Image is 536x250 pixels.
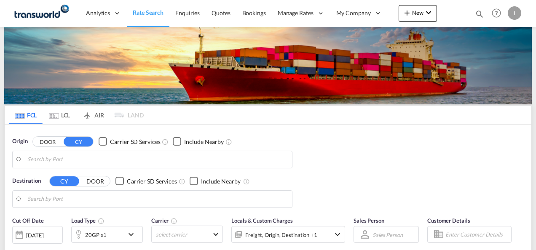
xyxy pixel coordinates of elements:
[508,6,521,20] div: I
[231,217,293,224] span: Locals & Custom Charges
[9,106,144,124] md-pagination-wrapper: Use the left and right arrow keys to navigate between tabs
[489,6,508,21] div: Help
[173,137,224,146] md-checkbox: Checkbox No Ink
[475,9,484,22] div: icon-magnify
[427,217,470,224] span: Customer Details
[86,9,110,17] span: Analytics
[201,177,241,186] div: Include Nearby
[475,9,484,19] md-icon: icon-magnify
[245,229,317,241] div: Freight Origin Destination Factory Stuffing
[12,217,44,224] span: Cut Off Date
[336,9,371,17] span: My Company
[71,226,143,243] div: 20GP x1icon-chevron-down
[50,176,79,186] button: CY
[64,137,93,146] button: CY
[190,177,241,186] md-checkbox: Checkbox No Ink
[98,218,105,224] md-icon: icon-information-outline
[110,138,160,146] div: Carrier SD Services
[99,137,160,146] md-checkbox: Checkbox No Ink
[126,229,140,239] md-icon: icon-chevron-down
[13,4,70,23] img: f753ae806dec11f0841701cdfdf085c0.png
[12,226,63,244] div: [DATE]
[402,8,412,18] md-icon: icon-plus 400-fg
[27,153,288,166] input: Search by Port
[12,137,27,146] span: Origin
[171,218,177,224] md-icon: The selected Trucker/Carrierwill be displayed in the rate results If the rates are from another f...
[115,177,177,186] md-checkbox: Checkbox No Ink
[278,9,314,17] span: Manage Rates
[162,138,169,145] md-icon: Unchecked: Search for CY (Container Yard) services for all selected carriers.Checked : Search for...
[76,106,110,124] md-tab-item: AIR
[402,9,434,16] span: New
[82,110,92,117] md-icon: icon-airplane
[179,178,185,185] md-icon: Unchecked: Search for CY (Container Yard) services for all selected carriers.Checked : Search for...
[423,8,434,18] md-icon: icon-chevron-down
[33,137,62,146] button: DOOR
[133,9,163,16] span: Rate Search
[85,229,107,241] div: 20GP x1
[489,6,504,20] span: Help
[354,217,384,224] span: Sales Person
[372,229,404,241] md-select: Sales Person
[243,178,250,185] md-icon: Unchecked: Ignores neighbouring ports when fetching rates.Checked : Includes neighbouring ports w...
[184,138,224,146] div: Include Nearby
[242,9,266,16] span: Bookings
[225,138,232,145] md-icon: Unchecked: Ignores neighbouring ports when fetching rates.Checked : Includes neighbouring ports w...
[4,27,532,104] img: LCL+%26+FCL+BACKGROUND.png
[231,226,345,243] div: Freight Origin Destination Factory Stuffingicon-chevron-down
[127,177,177,186] div: Carrier SD Services
[12,177,41,185] span: Destination
[175,9,200,16] span: Enquiries
[151,217,177,224] span: Carrier
[27,193,288,205] input: Search by Port
[445,228,509,241] input: Enter Customer Details
[399,5,437,22] button: icon-plus 400-fgNewicon-chevron-down
[26,231,43,239] div: [DATE]
[43,106,76,124] md-tab-item: LCL
[212,9,230,16] span: Quotes
[71,217,105,224] span: Load Type
[332,229,343,239] md-icon: icon-chevron-down
[80,176,110,186] button: DOOR
[9,106,43,124] md-tab-item: FCL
